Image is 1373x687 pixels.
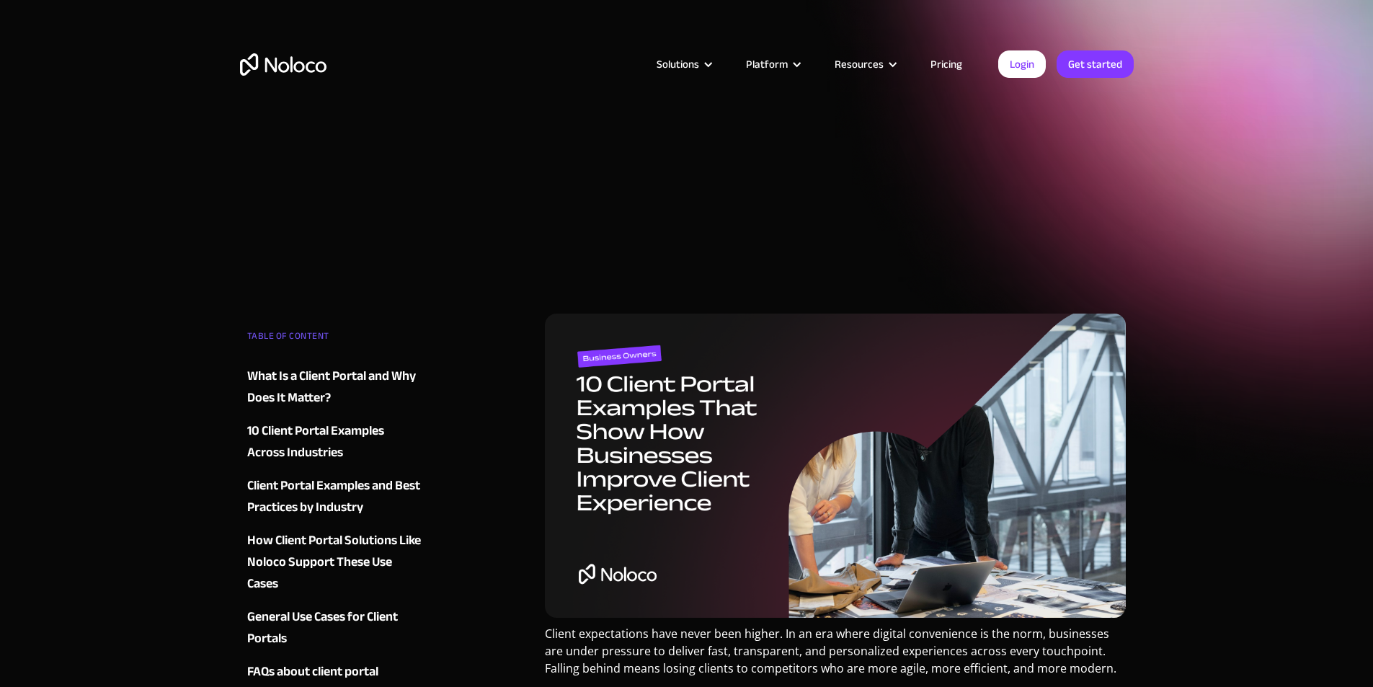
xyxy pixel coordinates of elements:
[1057,50,1134,78] a: Get started
[817,55,912,74] div: Resources
[247,420,422,464] a: 10 Client Portal Examples Across Industries
[639,55,728,74] div: Solutions
[247,365,422,409] a: What Is a Client Portal and Why Does It Matter?
[728,55,817,74] div: Platform
[657,55,699,74] div: Solutions
[545,314,1127,618] img: 10 Client Portal Examples That Show How Businesses Improve Client Experience
[835,55,884,74] div: Resources
[746,55,788,74] div: Platform
[247,475,422,518] a: Client Portal Examples and Best Practices by Industry
[247,530,422,595] a: How Client Portal Solutions Like Noloco Support These Use Cases
[998,50,1046,78] a: Login
[912,55,980,74] a: Pricing
[247,325,422,354] div: TABLE OF CONTENT
[247,606,422,650] a: General Use Cases for Client Portals
[240,53,326,76] a: home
